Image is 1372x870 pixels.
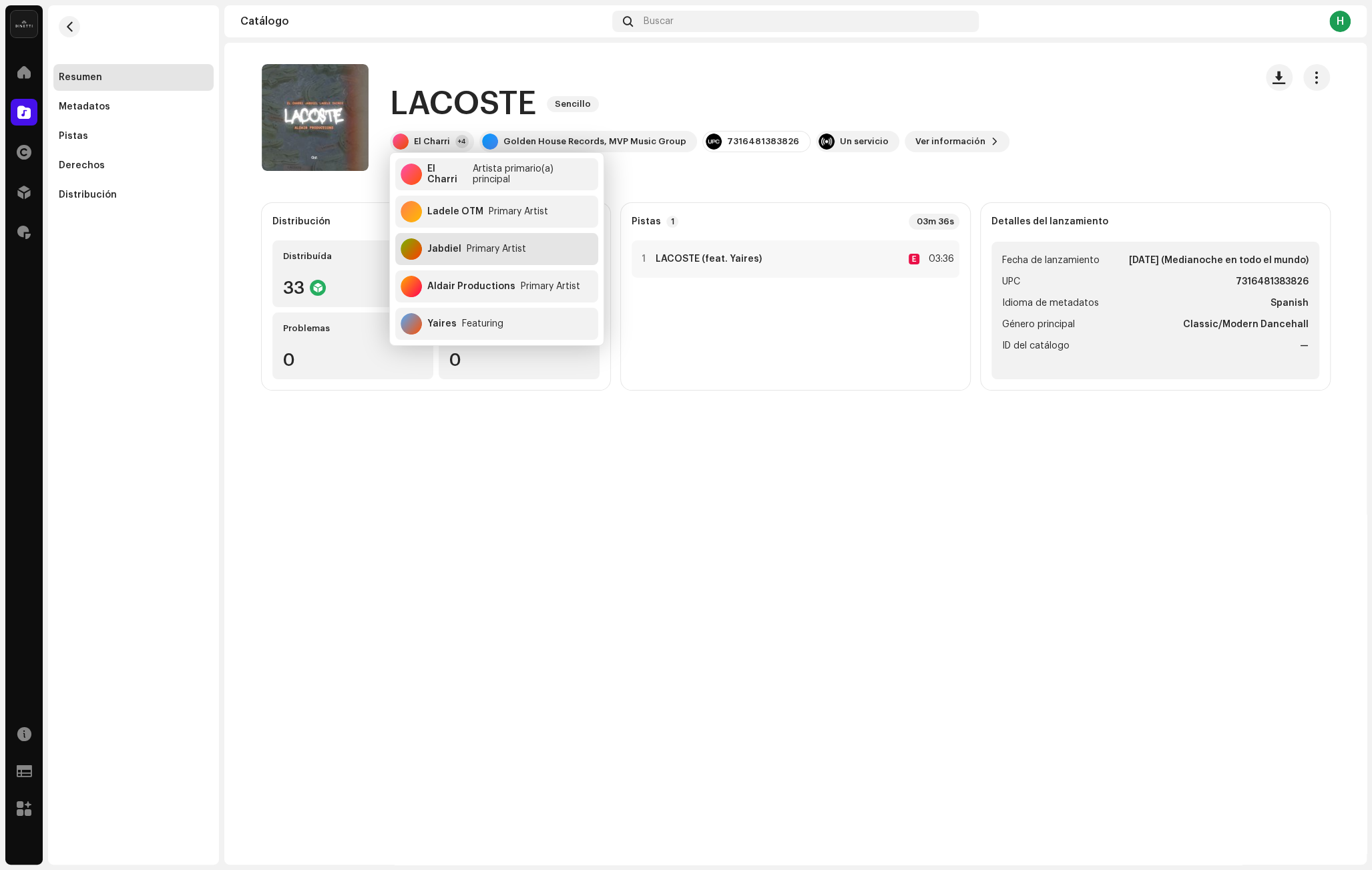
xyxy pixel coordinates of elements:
[1002,274,1020,290] span: UPC
[427,281,515,292] div: Aldair Productions
[455,135,469,148] div: +4
[1236,274,1309,290] strong: 7316481383826
[991,216,1108,227] strong: Detalles del lanzamiento
[427,244,461,254] div: Jabdiel
[53,123,214,150] re-m-nav-item: Pistas
[489,206,548,217] div: Primary Artist
[283,323,423,334] div: Problemas
[427,206,483,217] div: Ladele OTM
[632,216,661,227] strong: Pistas
[53,152,214,179] re-m-nav-item: Derechos
[59,190,117,200] div: Distribución
[1183,316,1309,333] strong: Classic/Modern Dancehall
[1002,316,1075,333] span: Género principal
[1329,11,1351,32] div: H
[59,72,102,83] div: Resumen
[656,254,762,264] strong: LACOSTE (feat. Yaires)
[53,182,214,208] re-m-nav-item: Distribución
[59,160,105,171] div: Derechos
[53,93,214,120] re-m-nav-item: Metadatos
[473,164,593,185] div: Artista primario(a) principal
[414,136,450,147] div: El Charri
[1002,338,1070,354] span: ID del catálogo
[909,214,959,230] div: 03m 36s
[1300,338,1309,354] strong: —
[1002,252,1100,268] span: Fecha de lanzamiento
[666,216,678,228] p-badge: 1
[840,136,889,147] div: Un servicio
[59,131,88,142] div: Pistas
[1002,295,1099,311] span: Idioma de metadatos
[427,164,467,185] div: El Charri
[272,216,330,227] div: Distribución
[427,318,457,329] div: Yaires
[925,251,954,267] div: 03:36
[283,251,423,262] div: Distribuída
[727,136,799,147] div: 7316481383826
[905,131,1009,152] button: Ver información
[11,11,37,37] img: 02a7c2d3-3c89-4098-b12f-2ff2945c95ee
[547,96,599,112] span: Sencillo
[240,16,607,27] div: Catálogo
[390,83,536,126] h1: LACOSTE
[503,136,686,147] div: Golden House Records, MVP Music Group
[521,281,580,292] div: Primary Artist
[909,254,919,264] div: E
[467,244,526,254] div: Primary Artist
[644,16,674,27] span: Buscar
[53,64,214,91] re-m-nav-item: Resumen
[59,101,110,112] div: Metadatos
[1271,295,1309,311] strong: Spanish
[1129,252,1309,268] strong: [DATE] (Medianoche en todo el mundo)
[462,318,503,329] div: Featuring
[915,128,985,155] span: Ver información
